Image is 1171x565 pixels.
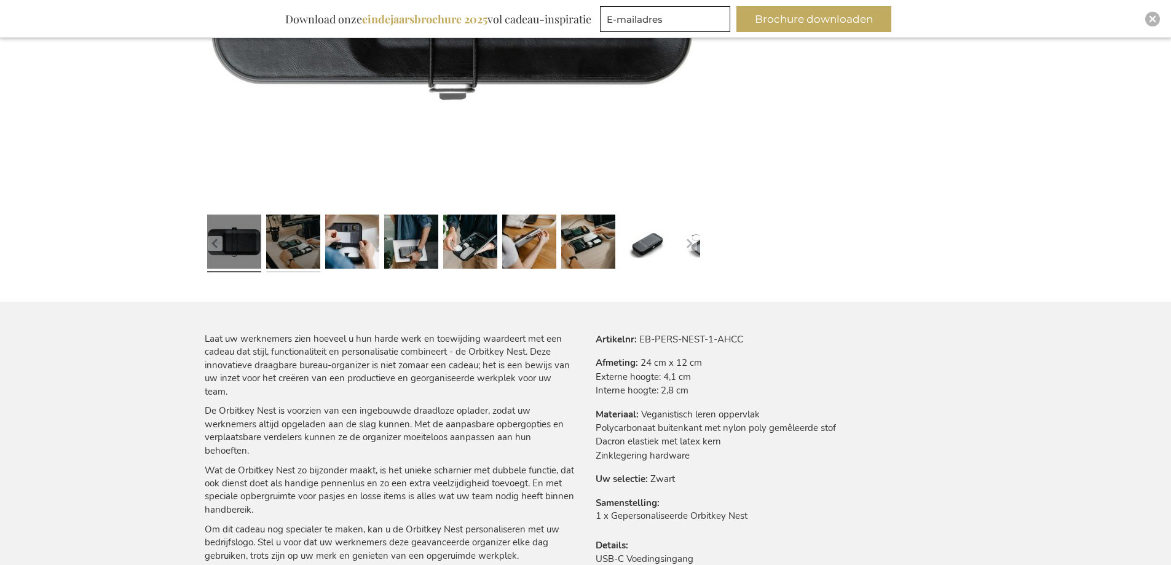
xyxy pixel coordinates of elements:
a: Personalised Orbitkey Nest - Black [620,210,674,277]
input: E-mailadres [600,6,730,32]
a: Personalised Orbitkey Nest - Black [384,210,438,277]
div: Download onze vol cadeau-inspiratie [280,6,597,32]
a: Personalised Orbitkey Nest - Black [266,210,320,277]
a: Personalised Orbitkey Nest - Black [207,210,261,277]
a: Personalised Orbitkey Nest - Black [325,210,379,277]
form: marketing offers and promotions [600,6,734,36]
td: 1 x Gepersonaliseerde Orbitkey Nest [596,510,836,529]
b: eindejaarsbrochure 2025 [362,12,487,26]
p: Laat uw werknemers zien hoeveel u hun harde werk en toewijding waardeert met een cadeau dat stijl... [205,333,576,398]
p: Om dit cadeau nog specialer te maken, kan u de Orbitkey Nest personaliseren met uw bedrijfslogo. ... [205,523,576,563]
img: Close [1149,15,1156,23]
p: Wat de Orbitkey Nest zo bijzonder maakt, is het unieke scharnier met dubbele functie, dat ook die... [205,464,576,517]
button: Brochure downloaden [736,6,891,32]
a: Personalised Orbitkey Nest - Black [561,210,615,277]
a: Personalised Orbitkey Nest - Black [502,210,556,277]
a: Personalised Orbitkey Nest - Black [443,210,497,277]
div: Close [1145,12,1160,26]
p: De Orbitkey Nest is voorzien van een ingebouwde draadloze oplader, zodat uw werknemers altijd opg... [205,405,576,457]
a: Personalised Orbitkey Nest - Black [679,210,733,277]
